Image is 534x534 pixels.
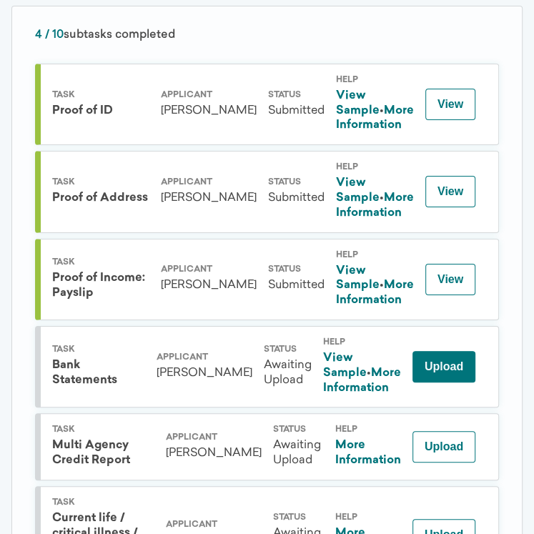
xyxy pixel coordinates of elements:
div: Submitted [268,191,325,206]
div: Help [335,513,401,522]
div: Submitted [268,278,325,293]
div: Task [52,91,149,99]
div: Applicant [161,91,257,99]
div: Task [52,178,149,187]
div: Proof of Address [52,191,149,206]
a: View Sample [336,90,380,117]
a: More Information [335,440,401,466]
div: Applicant [166,433,262,442]
div: Applicant [157,353,252,362]
div: Task [52,345,145,354]
div: [PERSON_NAME] [157,366,252,381]
div: Multi Agency Credit Report [52,438,154,468]
a: More Information [336,192,414,219]
div: Proof of ID [52,104,149,119]
button: Upload [412,351,475,382]
button: View [425,89,475,120]
div: Bank Statements [52,358,145,388]
div: Awaiting Upload [264,358,312,388]
div: • [336,176,414,220]
div: [PERSON_NAME] [166,446,262,461]
div: Status [273,513,324,522]
div: Help [336,163,414,172]
div: Task [52,498,154,507]
div: Proof of Income: Payslip [52,271,149,301]
div: • [323,351,401,395]
div: Status [268,265,325,274]
button: Upload [412,431,475,463]
div: Status [264,345,312,354]
div: subtasks completed [35,29,499,41]
span: 4 / 10 [35,29,64,41]
a: View Sample [323,352,367,379]
div: Help [323,338,401,347]
div: Status [268,178,325,187]
div: Status [273,425,324,434]
button: View [425,264,475,295]
div: [PERSON_NAME] [161,278,257,293]
div: [PERSON_NAME] [161,191,257,206]
div: Help [335,425,401,434]
div: Awaiting Upload [273,438,324,468]
a: More Information [323,367,401,394]
div: Task [52,258,149,267]
a: View Sample [336,265,380,292]
div: Help [336,76,414,84]
div: Applicant [166,520,262,529]
div: Applicant [161,265,257,274]
div: Status [268,91,325,99]
div: [PERSON_NAME] [161,104,257,119]
div: • [336,89,414,133]
div: • [336,264,414,308]
button: View [425,176,475,207]
div: Help [336,251,414,259]
div: Applicant [161,178,257,187]
div: Task [52,425,154,434]
a: View Sample [336,177,380,204]
div: Submitted [268,104,325,119]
